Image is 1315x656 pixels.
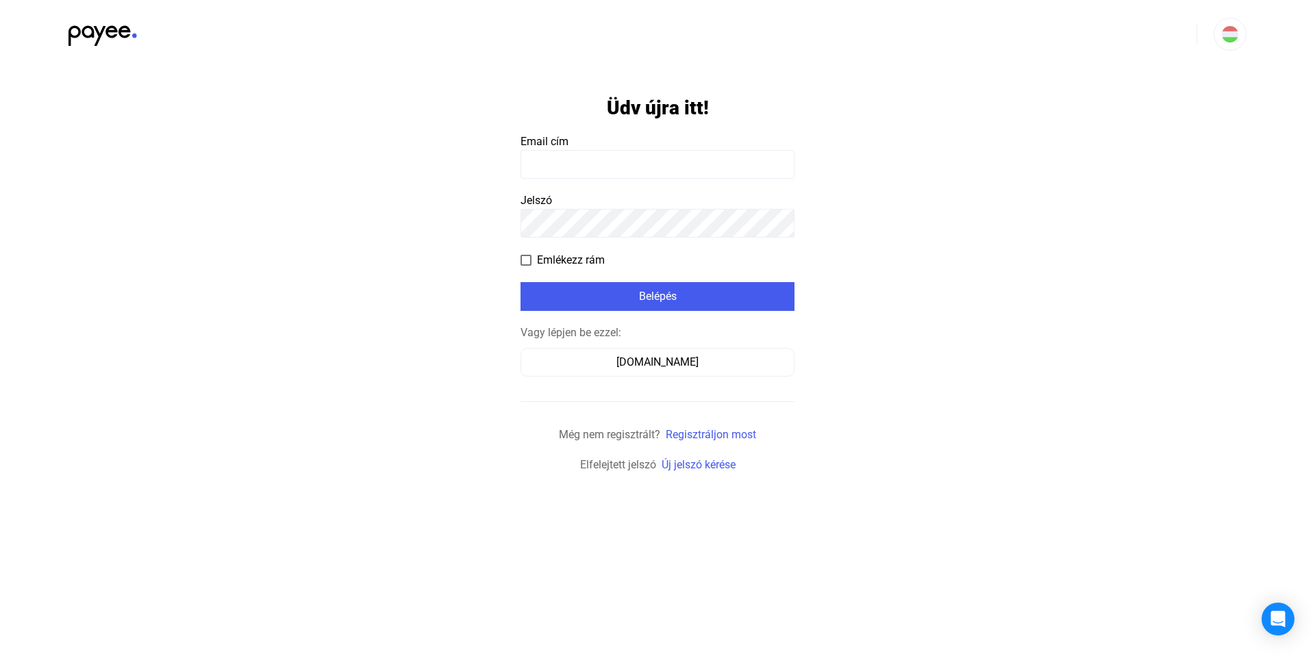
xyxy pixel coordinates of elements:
h1: Üdv újra itt! [607,96,709,120]
span: Emlékezz rám [537,252,605,268]
div: Vagy lépjen be ezzel: [521,325,794,341]
span: Elfelejtett jelszó [580,458,656,471]
img: black-payee-blue-dot.svg [68,18,137,46]
div: [DOMAIN_NAME] [525,354,790,370]
img: HU [1222,26,1238,42]
div: Belépés [525,288,790,305]
span: Még nem regisztrált? [559,428,660,441]
span: Jelszó [521,194,552,207]
button: HU [1214,18,1247,51]
button: Belépés [521,282,794,311]
span: Email cím [521,135,568,148]
div: Open Intercom Messenger [1262,603,1294,635]
a: Új jelszó kérése [662,458,736,471]
a: [DOMAIN_NAME] [521,355,794,368]
a: Regisztráljon most [666,428,756,441]
button: [DOMAIN_NAME] [521,348,794,377]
